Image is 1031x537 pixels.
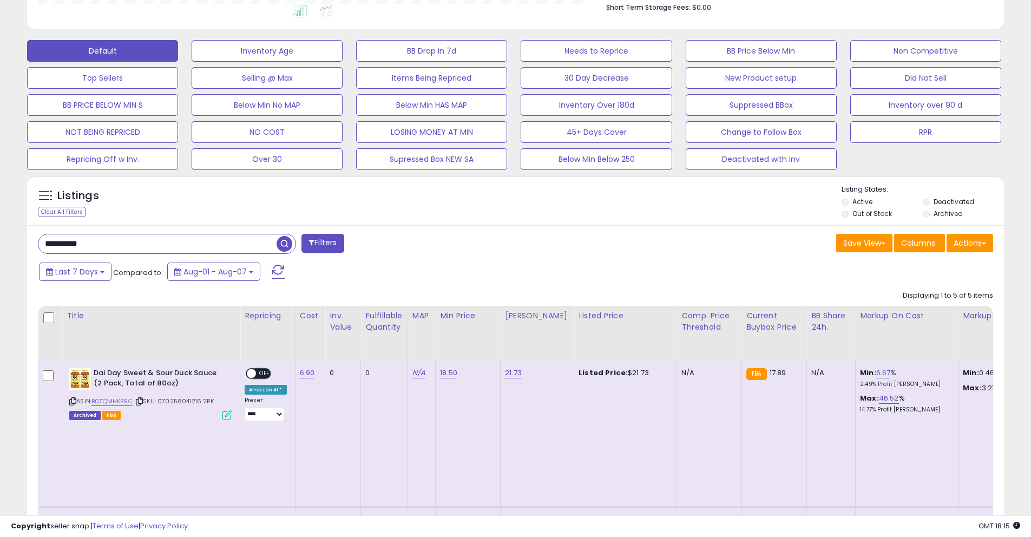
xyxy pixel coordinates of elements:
[27,67,178,89] button: Top Sellers
[11,521,50,531] strong: Copyright
[256,369,273,378] span: OFF
[134,397,214,405] span: | SKU: 070258041216 2PK
[11,521,188,532] div: seller snap | |
[356,94,507,116] button: Below Min HAS MAP
[140,521,188,531] a: Privacy Policy
[979,521,1020,531] span: 2025-08-15 18:15 GMT
[850,67,1001,89] button: Did Not Sell
[579,310,672,322] div: Listed Price
[521,67,672,89] button: 30 Day Decrease
[860,394,950,414] div: %
[852,209,892,218] label: Out of Stock
[330,368,352,378] div: 0
[901,238,935,248] span: Columns
[69,411,101,420] span: Listings that have been deleted from Seller Central
[934,197,974,206] label: Deactivated
[505,310,569,322] div: [PERSON_NAME]
[55,266,98,277] span: Last 7 Days
[300,310,321,322] div: Cost
[686,94,837,116] button: Suppressed BBox
[850,40,1001,62] button: Non Competitive
[521,121,672,143] button: 45+ Days Cover
[860,310,954,322] div: Markup on Cost
[681,310,737,333] div: Comp. Price Threshold
[860,368,876,378] b: Min:
[811,368,847,378] div: N/A
[27,40,178,62] button: Default
[365,368,399,378] div: 0
[356,148,507,170] button: Supressed Box NEW SA
[686,121,837,143] button: Change to Follow Box
[903,291,993,301] div: Displaying 1 to 5 of 5 items
[183,266,247,277] span: Aug-01 - Aug-07
[606,3,691,12] b: Short Term Storage Fees:
[770,368,786,378] span: 17.89
[879,393,899,404] a: 46.52
[167,263,260,281] button: Aug-01 - Aug-07
[686,148,837,170] button: Deactivated with Inv
[39,263,111,281] button: Last 7 Days
[686,67,837,89] button: New Product setup
[521,94,672,116] button: Inventory Over 180d
[860,406,950,414] p: 14.77% Profit [PERSON_NAME]
[440,368,457,378] a: 18.50
[850,121,1001,143] button: RPR
[192,40,343,62] button: Inventory Age
[681,368,733,378] div: N/A
[947,234,993,252] button: Actions
[67,310,235,322] div: Title
[746,368,766,380] small: FBA
[192,121,343,143] button: NO COST
[579,368,628,378] b: Listed Price:
[852,197,872,206] label: Active
[245,310,291,322] div: Repricing
[856,306,958,360] th: The percentage added to the cost of goods (COGS) that forms the calculator for Min & Max prices.
[93,521,139,531] a: Terms of Use
[850,94,1001,116] button: Inventory over 90 d
[27,148,178,170] button: Repricing Off w Inv.
[686,40,837,62] button: BB Price Below Min
[505,368,522,378] a: 21.73
[876,368,891,378] a: 6.67
[811,310,851,333] div: BB Share 24h.
[860,381,950,388] p: 2.49% Profit [PERSON_NAME]
[94,368,225,391] b: Dai Day Sweet & Sour Duck Sauce (2 Pack, Total of 80oz)
[192,67,343,89] button: Selling @ Max
[330,310,356,333] div: Inv. value
[38,207,86,217] div: Clear All Filters
[894,234,945,252] button: Columns
[102,411,121,420] span: FBA
[356,67,507,89] button: Items Being Repriced
[113,267,163,278] span: Compared to:
[356,40,507,62] button: BB Drop in 7d
[245,385,287,395] div: Amazon AI *
[192,148,343,170] button: Over 30
[692,2,711,12] span: $0.00
[860,368,950,388] div: %
[934,209,963,218] label: Archived
[746,310,802,333] div: Current Buybox Price
[192,94,343,116] button: Below Min No MAP
[412,368,425,378] a: N/A
[521,40,672,62] button: Needs to Reprice
[521,148,672,170] button: Below Min Below 250
[27,121,178,143] button: NOT BEING REPRICED
[412,310,431,322] div: MAP
[356,121,507,143] button: LOSING MONEY AT MIN
[91,397,133,406] a: B07QMHKP9C
[69,368,232,418] div: ASIN:
[860,393,879,403] b: Max:
[842,185,1004,195] p: Listing States:
[440,310,496,322] div: Min Price
[836,234,892,252] button: Save View
[245,397,287,421] div: Preset:
[57,188,99,204] h5: Listings
[963,368,979,378] strong: Min:
[579,368,668,378] div: $21.73
[27,94,178,116] button: BB PRICE BELOW MIN S
[963,383,982,393] strong: Max:
[301,234,344,253] button: Filters
[69,368,91,390] img: 51LjCfVkVsL._SL40_.jpg
[365,310,403,333] div: Fulfillable Quantity
[300,368,315,378] a: 6.90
